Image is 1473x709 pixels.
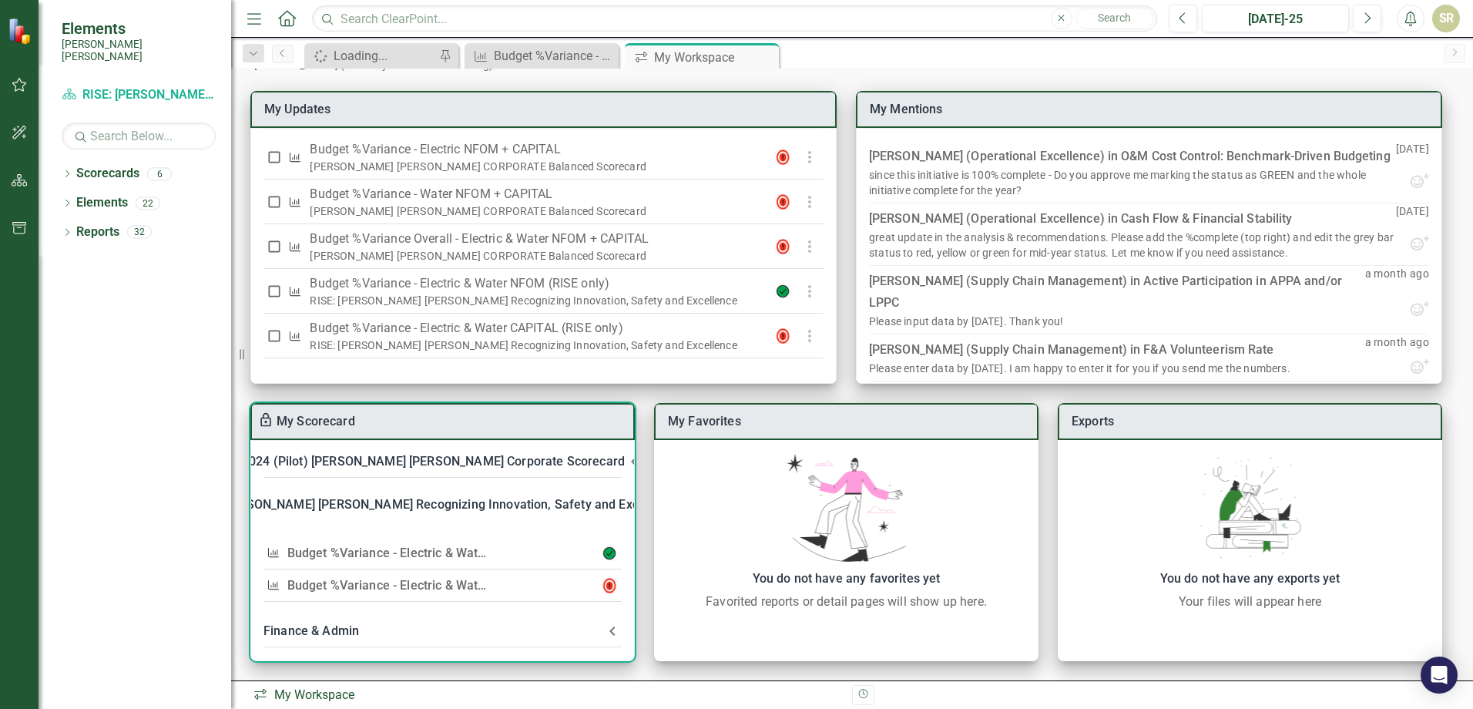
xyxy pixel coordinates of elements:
p: [DATE] [1396,203,1429,234]
a: Reports [76,223,119,241]
div: RISE: [PERSON_NAME] [PERSON_NAME] Recognizing Innovation, Safety and Excellence [310,338,763,353]
p: Budget %Variance​ - Water NFOM + CAPITAL [310,185,763,203]
input: Search Below... [62,123,216,150]
small: [PERSON_NAME] [PERSON_NAME] [62,38,216,63]
button: Search [1076,8,1153,29]
div: Please input data by [DATE]. Thank you! [869,314,1064,329]
div: 2024 (Pilot) [PERSON_NAME] [PERSON_NAME] Corporate Scorecard [242,451,625,472]
div: [PERSON_NAME] [PERSON_NAME] CORPORATE Balanced Scorecard [310,203,763,219]
span: Search [1098,12,1131,24]
a: Loading... [308,46,435,66]
p: Budget %Variance - Electric & Water NFOM (RISE only) [310,274,763,293]
div: since this initiative is 100% complete - Do you approve me marking the status as GREEN and the wh... [869,167,1396,198]
a: Budget %Variance - Electric & Water NFOM (RISE only) [287,546,595,560]
div: 32 [127,226,152,239]
p: a month ago [1365,266,1429,300]
div: Please enter data by [DATE]. I am happy to enter it for you if you send me the numbers. [869,361,1290,376]
p: Budget %Variance​ - Electric NFOM + CAPITAL [310,140,763,159]
div: great update in the analysis & recommendations. Please add the %complete (top right) and edit the... [869,230,1396,260]
span: Elements [62,19,216,38]
div: To enable drag & drop and resizing, please duplicate this workspace from “Manage Workspaces” [258,412,277,431]
a: F&A Volunteerism Rate [1143,342,1273,357]
div: RISE: [PERSON_NAME] [PERSON_NAME] Recognizing Innovation, Safety and Excellence [310,293,763,308]
div: My Workspace [253,687,841,704]
div: 22 [136,197,160,210]
button: SR [1432,5,1460,32]
div: [PERSON_NAME] [PERSON_NAME] CORPORATE Balanced Scorecard [310,159,763,174]
a: My Mentions [870,102,943,116]
div: Loading... [334,46,435,66]
img: ClearPoint Strategy [8,17,35,44]
div: You do not have any exports yet [1065,568,1434,590]
div: [PERSON_NAME] [PERSON_NAME] CORPORATE Balanced Scorecard [310,248,763,264]
a: My Updates [264,102,331,116]
div: [PERSON_NAME] (Operational Excellence) in [869,146,1391,167]
div: Finance & Admin [251,614,634,648]
div: You do not have any favorites yet [662,568,1031,590]
div: [DATE]-25 [1207,10,1344,29]
a: Budget %Variance - Electric & Water CAPITAL (RISE only) [287,578,610,593]
div: Open Intercom Messenger [1421,657,1458,694]
p: [DATE] [1396,141,1429,172]
a: O&M Cost Control: Benchmark-Driven Budgeting [1121,149,1390,163]
p: a month ago [1365,334,1429,358]
div: [PERSON_NAME] (Supply Chain Management) in [869,270,1365,314]
div: [PERSON_NAME] (Supply Chain Management) in [869,339,1273,361]
div: Finance & Admin [263,620,603,642]
div: RISE: [PERSON_NAME] [PERSON_NAME] Recognizing Innovation, Safety and Excellence [187,494,679,516]
a: RISE: [PERSON_NAME] [PERSON_NAME] Recognizing Innovation, Safety and Excellence [62,86,216,104]
a: Scorecards [76,165,139,183]
a: Elements [76,194,128,212]
div: 2024 (Pilot) [PERSON_NAME] [PERSON_NAME] Corporate Scorecard [251,445,634,479]
div: Budget %Variance - Electric & Water NFOM (RISE only) [494,46,615,66]
p: Budget %Variance - Electric & Water CAPITAL (RISE only) [310,319,763,338]
div: My Workspace [654,48,775,67]
a: Exports [1072,414,1114,428]
a: Cash Flow & Financial Stability [1121,211,1292,226]
p: Budget %Variance Overall - Electric & Water NFOM + CAPITAL [310,230,763,248]
a: Budget %Variance - Electric & Water NFOM (RISE only) [468,46,615,66]
div: RISE: [PERSON_NAME] [PERSON_NAME] Recognizing Innovation, Safety and Excellence [251,479,634,531]
a: My Favorites [668,414,741,428]
div: Your files will appear here [1065,593,1434,611]
p: [DATE] [1396,381,1429,423]
a: My Scorecard [277,414,355,428]
input: Search ClearPoint... [312,5,1157,32]
div: [PERSON_NAME] (Operational Excellence) in [869,208,1292,230]
div: Favorited reports or detail pages will show up here. [662,593,1031,611]
div: 6 [147,167,172,180]
button: [DATE]-25 [1202,5,1349,32]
